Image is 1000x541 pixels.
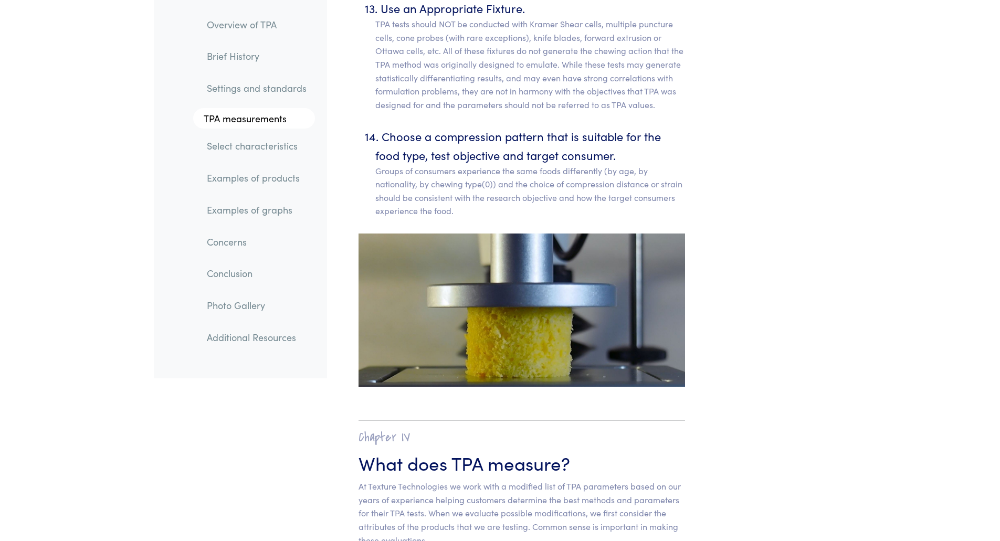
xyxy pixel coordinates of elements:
a: Brief History [198,45,315,69]
p: TPA tests should NOT be conducted with Kramer Shear cells, multiple puncture cells, cone probes (... [375,17,686,111]
li: Choose a compression pattern that is suitable for the food type, test objective and target consumer. [375,127,686,218]
a: Settings and standards [198,76,315,100]
a: Select characteristics [198,134,315,158]
a: Additional Resources [198,325,315,349]
a: Conclusion [198,262,315,286]
p: Groups of consumers experience the same foods differently (by age, by nationality, by chewing typ... [375,164,686,218]
a: TPA measurements [193,108,315,129]
a: Photo Gallery [198,293,315,317]
a: Examples of graphs [198,198,315,222]
img: pound cake, precompression [359,234,686,387]
h2: Chapter IV [359,429,686,445]
a: Overview of TPA [198,13,315,37]
a: Examples of products [198,166,315,190]
a: Concerns [198,230,315,254]
h3: What does TPA measure? [359,450,686,475]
